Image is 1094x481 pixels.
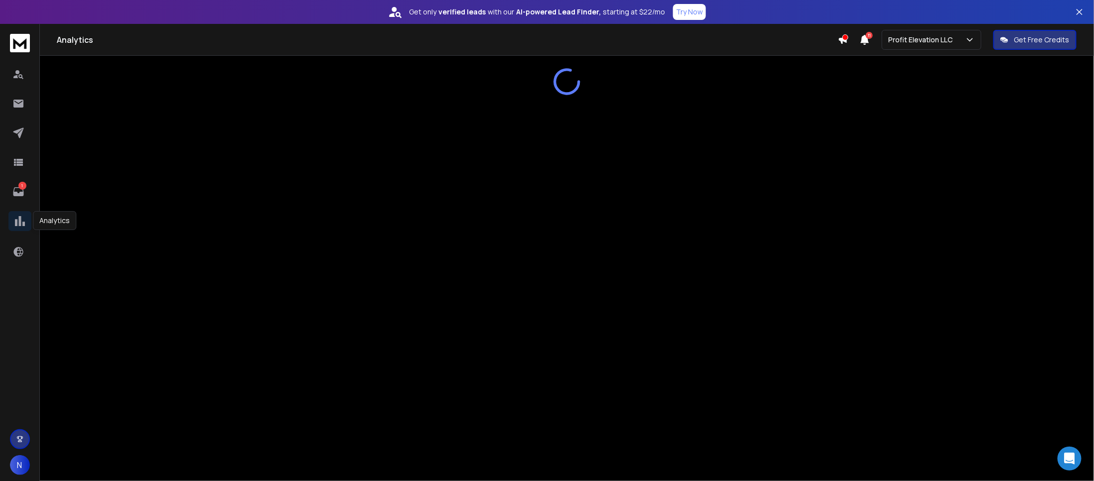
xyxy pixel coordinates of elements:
button: Get Free Credits [993,30,1077,50]
button: N [10,455,30,475]
button: Try Now [673,4,706,20]
a: 1 [8,182,28,202]
span: 11 [866,32,873,39]
h1: Analytics [57,34,838,46]
p: Try Now [676,7,703,17]
strong: AI-powered Lead Finder, [516,7,601,17]
p: Get Free Credits [1014,35,1070,45]
p: 1 [18,182,26,190]
img: logo [10,34,30,52]
p: Profit Elevation LLC [888,35,957,45]
div: Analytics [33,211,76,230]
p: Get only with our starting at $22/mo [409,7,665,17]
strong: verified leads [438,7,486,17]
div: Open Intercom Messenger [1058,447,1082,471]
